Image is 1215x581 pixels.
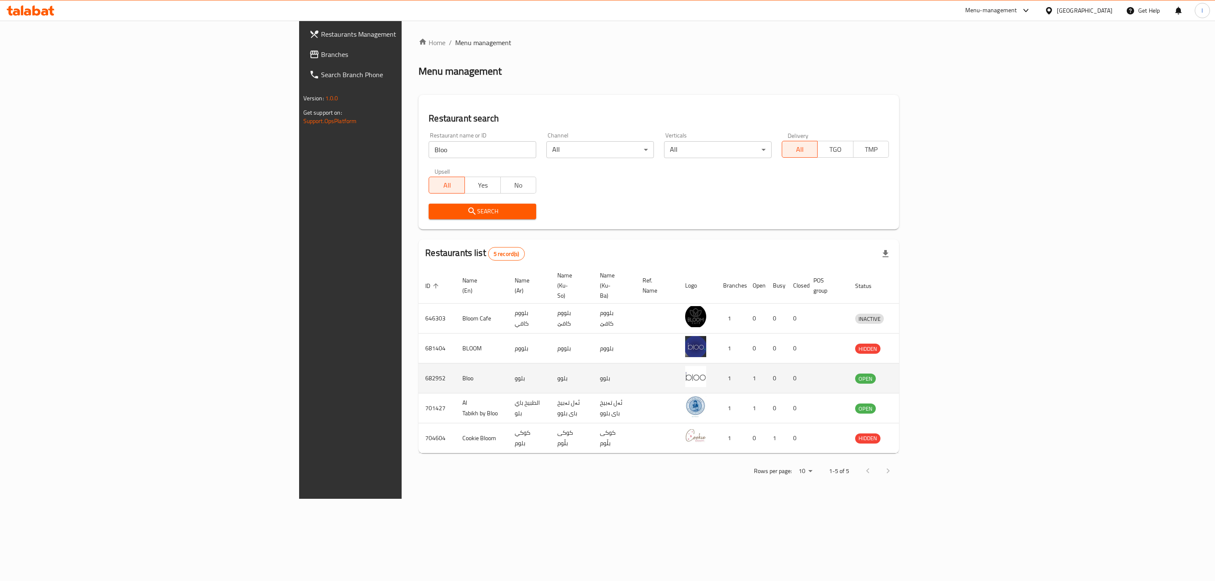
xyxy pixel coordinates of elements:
[593,393,636,423] td: ئەل تەبیخ بای بلوو
[429,141,536,158] input: Search for restaurant name or ID..
[875,244,896,264] div: Export file
[754,466,792,476] p: Rows per page:
[432,179,462,191] span: All
[786,304,807,334] td: 0
[500,177,537,194] button: No
[551,393,593,423] td: ئەل تەبیخ بای بلوو
[593,423,636,453] td: کوکی بڵوم
[593,363,636,393] td: بلوو
[600,270,626,301] span: Name (Ku-Ba)
[786,423,807,453] td: 0
[302,65,502,85] a: Search Branch Phone
[716,268,746,304] th: Branches
[746,304,766,334] td: 0
[303,116,357,126] a: Support.OpsPlatform
[786,143,815,156] span: All
[716,363,746,393] td: 1
[325,93,338,104] span: 1.0.0
[435,206,529,217] span: Search
[813,275,838,296] span: POS group
[418,38,899,48] nav: breadcrumb
[766,304,786,334] td: 0
[643,275,668,296] span: Ref. Name
[746,363,766,393] td: 1
[746,393,766,423] td: 1
[551,304,593,334] td: بلووم کافێ
[821,143,850,156] span: TGO
[508,393,551,423] td: الطبيخ باي بلو
[685,366,706,387] img: Bloo
[817,141,853,158] button: TGO
[766,268,786,304] th: Busy
[855,433,880,444] div: HIDDEN
[788,132,809,138] label: Delivery
[786,268,807,304] th: Closed
[766,334,786,363] td: 0
[746,423,766,453] td: 0
[685,396,706,417] img: Al Tabikh by Bloo
[685,336,706,357] img: BLOOM
[303,93,324,104] span: Version:
[855,374,876,384] span: OPEN
[302,44,502,65] a: Branches
[782,141,818,158] button: All
[855,344,880,354] span: HIDDEN
[716,304,746,334] td: 1
[593,334,636,363] td: بلووم
[766,363,786,393] td: 0
[551,334,593,363] td: بلووم
[468,179,497,191] span: Yes
[557,270,583,301] span: Name (Ku-So)
[302,24,502,44] a: Restaurants Management
[321,29,495,39] span: Restaurants Management
[425,281,441,291] span: ID
[786,363,807,393] td: 0
[429,204,536,219] button: Search
[321,49,495,59] span: Branches
[435,168,450,174] label: Upsell
[664,141,772,158] div: All
[551,423,593,453] td: کوکی بڵوم
[766,423,786,453] td: 1
[855,433,880,443] span: HIDDEN
[321,70,495,80] span: Search Branch Phone
[1201,6,1203,15] span: l
[855,281,883,291] span: Status
[546,141,654,158] div: All
[515,275,540,296] span: Name (Ar)
[593,304,636,334] td: بلووم کافێ
[855,314,884,324] span: INACTIVE
[462,275,498,296] span: Name (En)
[685,426,706,447] img: Cookie Bloom
[716,393,746,423] td: 1
[464,177,501,194] button: Yes
[894,268,923,304] th: Action
[766,393,786,423] td: 0
[716,334,746,363] td: 1
[1057,6,1112,15] div: [GEOGRAPHIC_DATA]
[746,334,766,363] td: 0
[853,141,889,158] button: TMP
[786,393,807,423] td: 0
[857,143,886,156] span: TMP
[429,112,889,125] h2: Restaurant search
[855,404,876,414] span: OPEN
[508,304,551,334] td: بلووم كافي
[795,465,815,478] div: Rows per page:
[685,306,706,327] img: Bloom Cafe
[504,179,533,191] span: No
[508,423,551,453] td: كوكي بلوم
[829,466,849,476] p: 1-5 of 5
[489,250,524,258] span: 5 record(s)
[716,423,746,453] td: 1
[551,363,593,393] td: بلوو
[418,268,923,453] table: enhanced table
[425,247,524,261] h2: Restaurants list
[678,268,716,304] th: Logo
[786,334,807,363] td: 0
[965,5,1017,16] div: Menu-management
[508,363,551,393] td: بلوو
